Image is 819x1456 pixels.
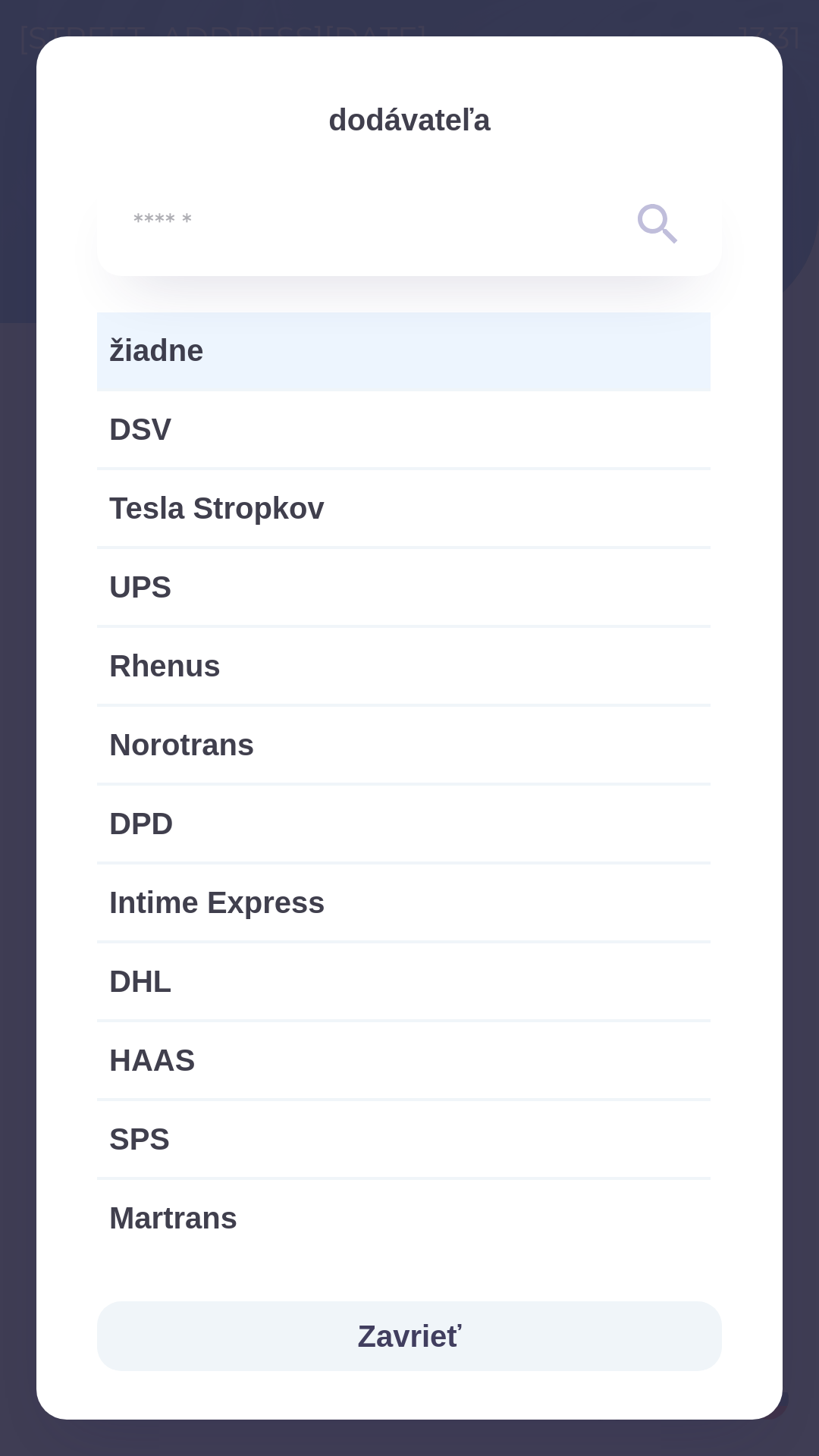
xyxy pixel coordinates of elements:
[109,406,698,452] span: DSV
[109,485,698,531] span: Tesla Stropkov
[97,864,711,940] div: Intime Express
[109,1195,698,1241] span: Martrans
[97,391,711,467] div: DSV
[97,549,711,625] div: UPS
[109,722,698,767] span: Norotrans
[109,564,698,610] span: UPS
[97,1022,711,1098] div: HAAS
[97,97,722,143] p: dodávateľa
[97,707,711,783] div: Norotrans
[109,328,698,373] span: žiadne
[109,1116,698,1162] span: SPS
[97,786,711,861] div: DPD
[109,801,698,846] span: DPD
[97,943,711,1019] div: DHL
[109,643,698,689] span: Rhenus
[97,470,711,546] div: Tesla Stropkov
[97,1180,711,1256] div: Martrans
[97,1101,711,1177] div: SPS
[97,1301,722,1371] button: Zavrieť
[97,628,711,704] div: Rhenus
[97,312,711,388] div: žiadne
[109,1037,698,1083] span: HAAS
[109,959,698,1004] span: DHL
[109,880,698,925] span: Intime Express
